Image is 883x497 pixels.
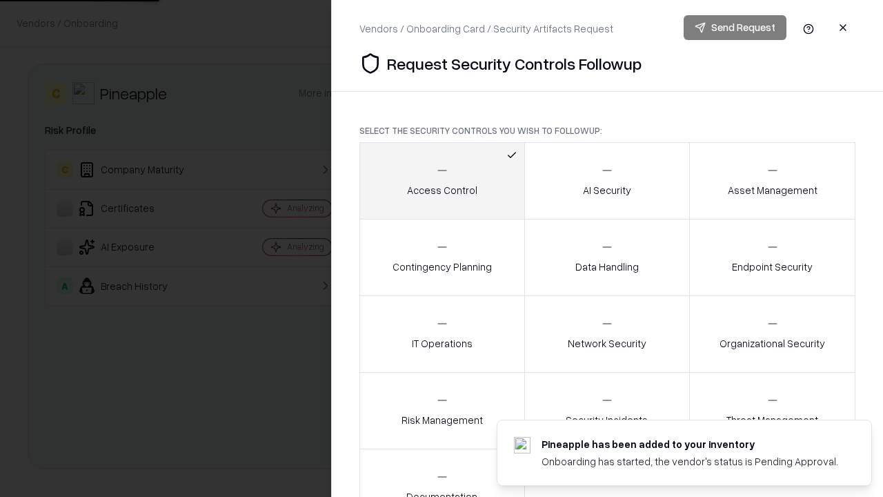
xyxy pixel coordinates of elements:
button: Contingency Planning [359,219,525,296]
p: Network Security [568,336,646,351]
p: Contingency Planning [393,260,492,274]
div: Onboarding has started, the vendor's status is Pending Approval. [542,454,838,469]
p: Threat Management [726,413,818,427]
button: Threat Management [689,372,855,449]
button: Asset Management [689,142,855,220]
div: Vendors / Onboarding Card / Security Artifacts Request [359,21,613,36]
button: Security Incidents [524,372,691,449]
p: Security Incidents [566,413,648,427]
button: Access Control [359,142,525,220]
p: Request Security Controls Followup [387,52,642,75]
button: Data Handling [524,219,691,296]
p: IT Operations [412,336,473,351]
button: Risk Management [359,372,525,449]
p: Organizational Security [720,336,825,351]
div: Pineapple has been added to your inventory [542,437,838,451]
p: Data Handling [575,260,639,274]
p: Risk Management [401,413,483,427]
p: Select the security controls you wish to followup: [359,125,855,137]
button: IT Operations [359,295,525,373]
button: Organizational Security [689,295,855,373]
button: Network Security [524,295,691,373]
p: Endpoint Security [732,260,813,274]
p: Access Control [407,183,477,197]
button: Endpoint Security [689,219,855,296]
p: Asset Management [728,183,817,197]
p: AI Security [583,183,631,197]
img: pineappleenergy.com [514,437,530,454]
button: AI Security [524,142,691,220]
